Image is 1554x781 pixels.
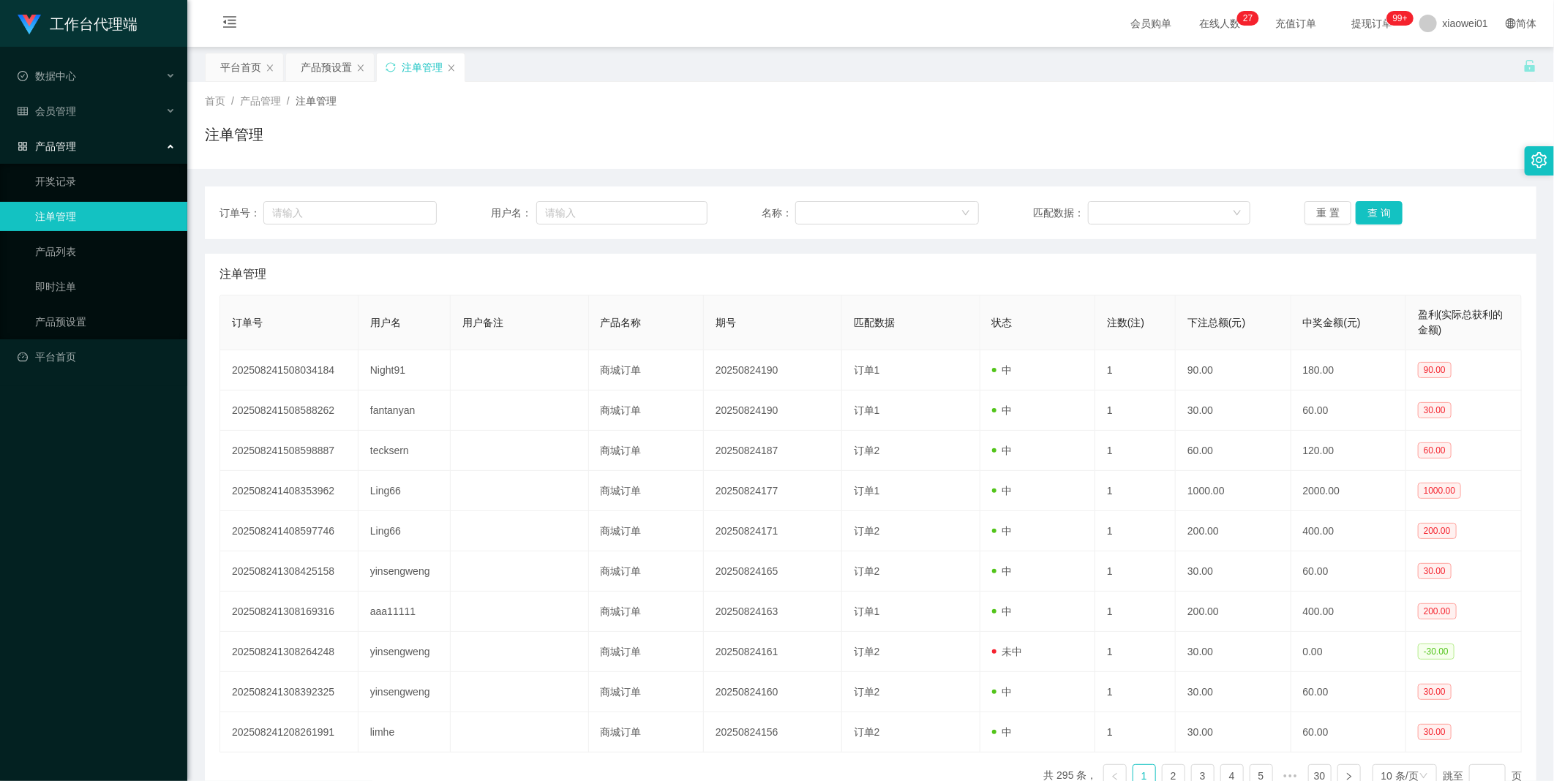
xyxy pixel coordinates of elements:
[266,64,274,72] i: 图标: close
[704,672,842,712] td: 20250824160
[1269,18,1324,29] span: 充值订单
[854,565,880,577] span: 订单2
[359,390,451,431] td: fantanyan
[18,141,28,151] i: 图标: appstore-o
[220,53,261,81] div: 平台首页
[296,95,337,107] span: 注单管理
[1291,672,1406,712] td: 60.00
[220,511,359,551] td: 202508241408597746
[205,95,225,107] span: 首页
[18,18,138,29] a: 工作台代理端
[992,605,1013,617] span: 中
[1248,11,1253,26] p: 7
[50,1,138,48] h1: 工作台代理端
[854,364,880,376] span: 订单1
[854,525,880,537] span: 订单2
[1291,390,1406,431] td: 60.00
[18,106,28,116] i: 图标: table
[301,53,352,81] div: 产品预设置
[1095,592,1176,632] td: 1
[18,71,28,81] i: 图标: check-circle-o
[1305,201,1351,225] button: 重 置
[992,686,1013,698] span: 中
[35,202,176,231] a: 注单管理
[589,592,704,632] td: 商城订单
[1291,511,1406,551] td: 400.00
[359,592,451,632] td: aaa11111
[491,205,536,221] span: 用户名：
[359,471,451,511] td: Ling66
[854,646,880,657] span: 订单2
[961,208,970,219] i: 图标: down
[359,431,451,471] td: tecksern
[220,471,359,511] td: 202508241408353962
[992,445,1013,456] span: 中
[589,632,704,672] td: 商城订单
[589,712,704,752] td: 商城订单
[854,686,880,698] span: 订单2
[1095,431,1176,471] td: 1
[601,317,642,328] span: 产品名称
[1176,592,1291,632] td: 200.00
[704,632,842,672] td: 20250824161
[1418,309,1504,336] span: 盈利(实际总获利的金额)
[854,317,895,328] span: 匹配数据
[1095,632,1176,672] td: 1
[359,672,451,712] td: yinsengweng
[359,632,451,672] td: yinsengweng
[589,551,704,592] td: 商城订单
[205,1,255,48] i: 图标: menu-fold
[1095,712,1176,752] td: 1
[220,632,359,672] td: 202508241308264248
[1418,442,1452,459] span: 60.00
[1418,483,1461,499] span: 1000.00
[402,53,443,81] div: 注单管理
[18,140,76,152] span: 产品管理
[386,62,396,72] i: 图标: sync
[356,64,365,72] i: 图标: close
[1291,431,1406,471] td: 120.00
[1095,390,1176,431] td: 1
[1291,551,1406,592] td: 60.00
[1107,317,1144,328] span: 注数(注)
[589,390,704,431] td: 商城订单
[704,712,842,752] td: 20250824156
[359,350,451,390] td: Night91
[220,350,359,390] td: 202508241508034184
[589,350,704,390] td: 商城订单
[18,15,41,35] img: logo.9652507e.png
[447,64,456,72] i: 图标: close
[35,167,176,196] a: 开奖记录
[1418,603,1457,619] span: 200.00
[992,646,1023,657] span: 未中
[1291,712,1406,752] td: 60.00
[992,726,1013,738] span: 中
[762,205,795,221] span: 名称：
[1523,59,1536,72] i: 图标: unlock
[1176,390,1291,431] td: 30.00
[35,237,176,266] a: 产品列表
[536,201,708,225] input: 请输入
[1237,11,1258,26] sup: 27
[1531,152,1547,168] i: 图标: setting
[220,390,359,431] td: 202508241508588262
[704,390,842,431] td: 20250824190
[1176,350,1291,390] td: 90.00
[462,317,503,328] span: 用户备注
[1095,551,1176,592] td: 1
[1418,523,1457,539] span: 200.00
[1418,724,1452,740] span: 30.00
[854,445,880,456] span: 订单2
[1291,350,1406,390] td: 180.00
[589,431,704,471] td: 商城订单
[1303,317,1361,328] span: 中奖金额(元)
[1418,362,1452,378] span: 90.00
[704,431,842,471] td: 20250824187
[704,551,842,592] td: 20250824165
[992,317,1013,328] span: 状态
[854,404,880,416] span: 订单1
[704,471,842,511] td: 20250824177
[220,672,359,712] td: 202508241308392325
[1095,511,1176,551] td: 1
[1095,672,1176,712] td: 1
